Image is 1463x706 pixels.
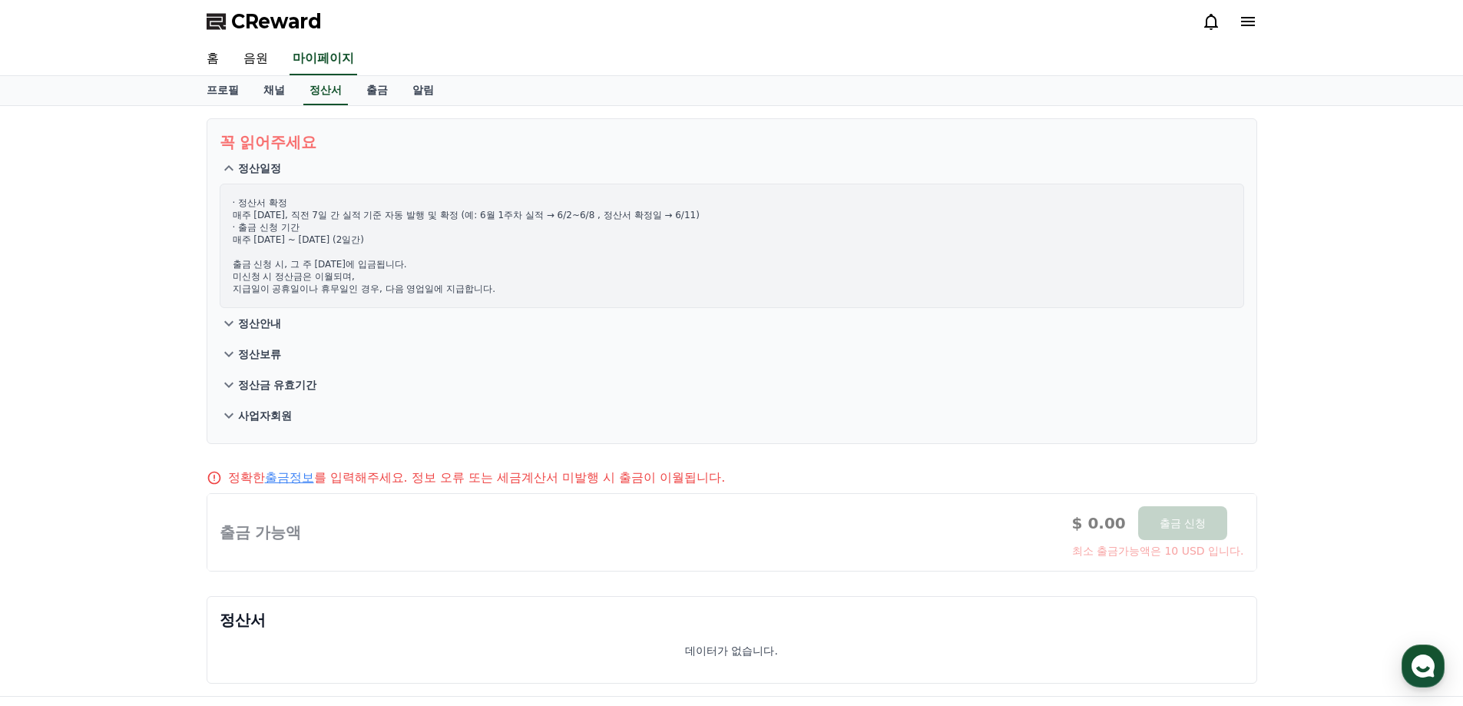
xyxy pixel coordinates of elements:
p: 정산보류 [238,346,281,362]
span: CReward [231,9,322,34]
p: 정확한 를 입력해주세요. 정보 오류 또는 세금계산서 미발행 시 출금이 이월됩니다. [228,469,726,487]
a: 대화 [101,487,198,525]
a: 음원 [231,43,280,75]
a: 홈 [194,43,231,75]
a: 출금 [354,76,400,105]
button: 사업자회원 [220,400,1244,431]
button: 정산금 유효기간 [220,370,1244,400]
span: 홈 [48,510,58,522]
a: 정산서 [303,76,348,105]
p: 꼭 읽어주세요 [220,131,1244,153]
p: · 정산서 확정 매주 [DATE], 직전 7일 간 실적 기준 자동 발행 및 확정 (예: 6월 1주차 실적 → 6/2~6/8 , 정산서 확정일 → 6/11) · 출금 신청 기간... [233,197,1231,295]
a: 홈 [5,487,101,525]
a: 알림 [400,76,446,105]
p: 정산금 유효기간 [238,377,317,393]
p: 정산일정 [238,161,281,176]
button: 정산일정 [220,153,1244,184]
a: 마이페이지 [290,43,357,75]
span: 설정 [237,510,256,522]
a: CReward [207,9,322,34]
a: 설정 [198,487,295,525]
p: 사업자회원 [238,408,292,423]
span: 대화 [141,511,159,523]
p: 정산안내 [238,316,281,331]
a: 출금정보 [265,470,314,485]
button: 정산보류 [220,339,1244,370]
button: 정산안내 [220,308,1244,339]
a: 채널 [251,76,297,105]
p: 데이터가 없습니다. [685,643,778,658]
p: 정산서 [220,609,1244,631]
a: 프로필 [194,76,251,105]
